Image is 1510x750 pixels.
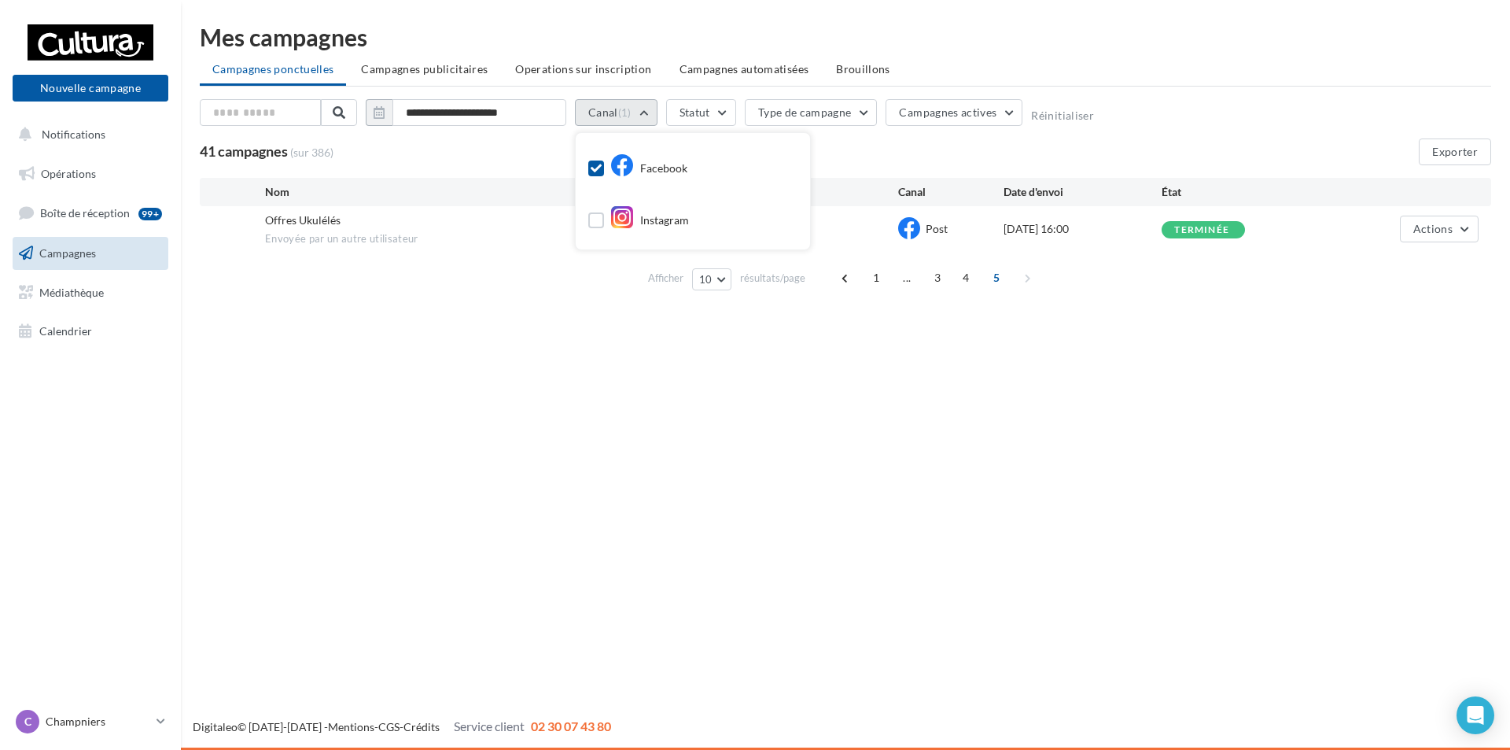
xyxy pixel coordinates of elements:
span: Campagnes [39,246,96,260]
span: résultats/page [740,271,805,286]
button: Actions [1400,216,1479,242]
span: © [DATE]-[DATE] - - - [193,720,611,733]
span: Afficher [648,271,683,286]
div: [DATE] 16:00 [1004,221,1162,237]
span: Opérations [41,167,96,180]
span: Actions [1413,222,1453,235]
div: Date d'envoi [1004,184,1162,200]
span: Brouillons [836,62,890,76]
button: Notifications [9,118,165,151]
button: Nouvelle campagne [13,75,168,102]
span: 10 [699,273,713,286]
a: Digitaleo [193,720,238,733]
button: Exporter [1419,139,1491,165]
span: Notifications [42,127,105,141]
button: 10 [692,268,732,290]
button: Statut [666,99,736,126]
div: Nom [265,184,635,200]
a: Calendrier [9,315,171,348]
div: Open Intercom Messenger [1457,696,1494,734]
span: Operations sur inscription [515,62,651,76]
a: Opérations [9,157,171,190]
div: Instagram [610,209,689,233]
div: 99+ [138,208,162,220]
span: Campagnes actives [899,105,996,119]
div: terminée [1174,225,1229,235]
button: Type de campagne [745,99,878,126]
button: Canal(1) [575,99,657,126]
span: Boîte de réception [40,206,130,220]
a: Campagnes [9,237,171,270]
p: Champniers [46,714,150,730]
span: (sur 386) [290,145,333,161]
a: Boîte de réception99+ [9,196,171,230]
span: Post [926,222,948,235]
span: 02 30 07 43 80 [531,719,611,733]
span: C [24,714,31,730]
a: Crédits [403,720,440,733]
span: 1 [864,265,889,290]
span: (1) [618,106,632,119]
a: C Champniers [13,707,168,737]
span: Calendrier [39,324,92,338]
div: État [1162,184,1320,200]
button: Campagnes actives [886,99,1022,126]
span: 41 campagnes [200,142,288,160]
span: 3 [925,265,950,290]
span: ... [894,265,919,290]
span: Service client [454,719,525,733]
span: 4 [953,265,978,290]
a: CGS [378,720,400,733]
a: Mentions [328,720,374,733]
div: Facebook [610,157,687,181]
div: Mes campagnes [200,25,1491,49]
span: Campagnes automatisées [679,62,809,76]
div: Canal [898,184,1004,200]
span: Envoyée par un autre utilisateur [265,232,635,246]
span: Campagnes publicitaires [361,62,488,76]
span: Offres Ukulélés [265,213,341,227]
button: Réinitialiser [1031,109,1094,122]
span: Médiathèque [39,285,104,298]
span: 5 [984,265,1009,290]
a: Médiathèque [9,276,171,309]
